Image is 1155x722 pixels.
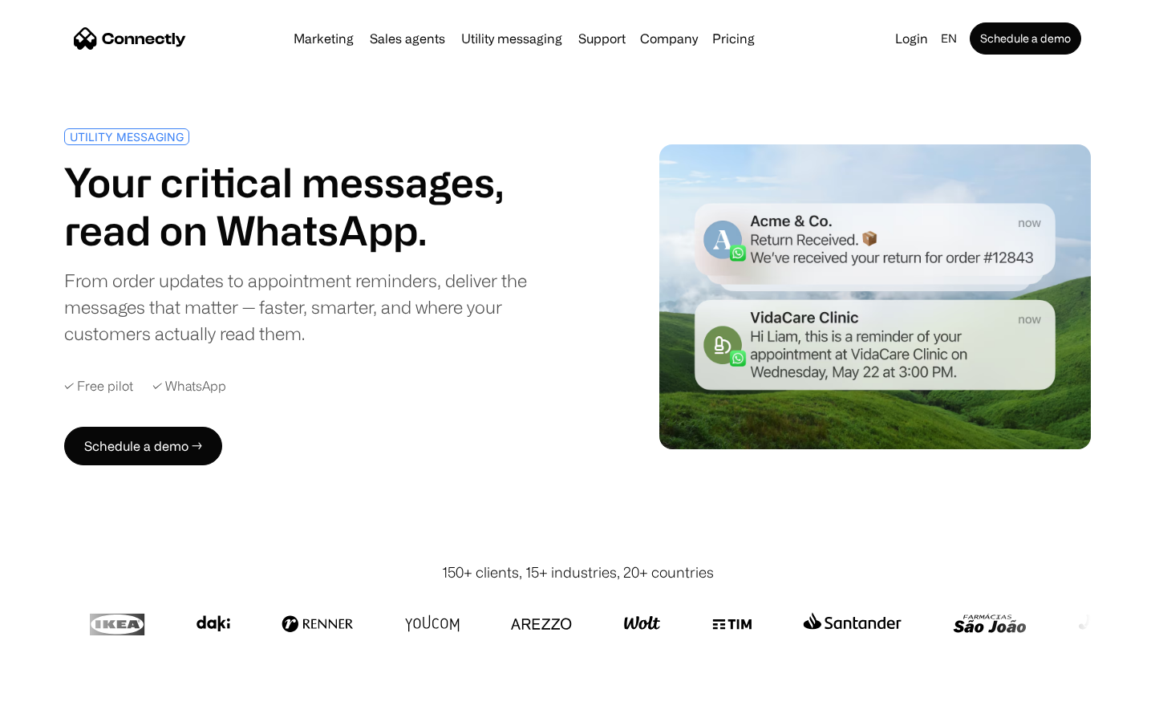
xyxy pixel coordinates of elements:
ul: Language list [32,694,96,716]
a: Schedule a demo → [64,427,222,465]
a: Marketing [287,32,360,45]
a: Pricing [706,32,761,45]
div: ✓ WhatsApp [152,379,226,394]
div: From order updates to appointment reminders, deliver the messages that matter — faster, smarter, ... [64,267,571,347]
a: Login [889,27,934,50]
a: Schedule a demo [970,22,1081,55]
div: UTILITY MESSAGING [70,131,184,143]
h1: Your critical messages, read on WhatsApp. [64,158,571,254]
div: ✓ Free pilot [64,379,133,394]
div: en [941,27,957,50]
a: Utility messaging [455,32,569,45]
a: Support [572,32,632,45]
a: Sales agents [363,32,452,45]
div: 150+ clients, 15+ industries, 20+ countries [442,562,714,583]
div: Company [640,27,698,50]
aside: Language selected: English [16,692,96,716]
